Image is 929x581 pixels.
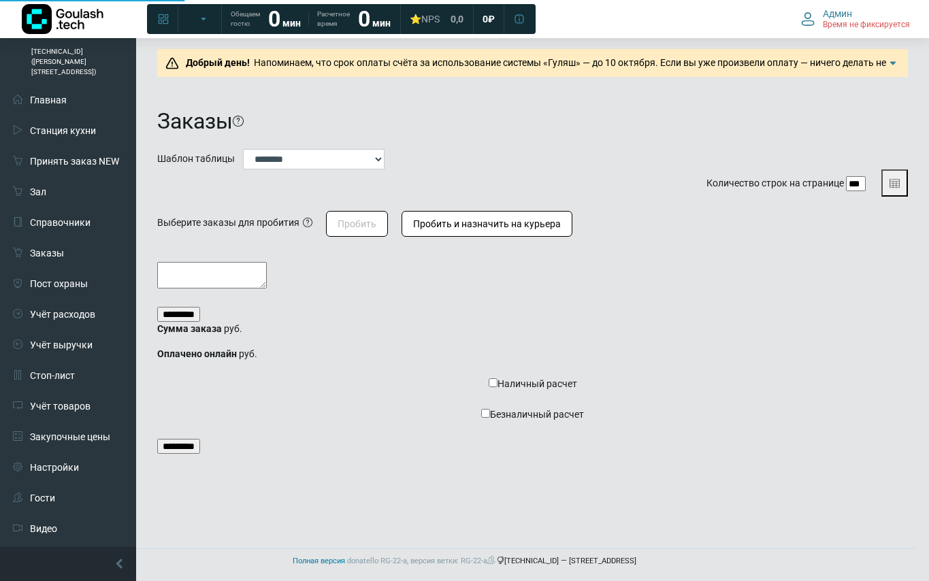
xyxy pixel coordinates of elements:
[347,557,497,565] span: donatello RG-22-a, версия ветки: RG-22-a
[488,13,495,25] span: ₽
[282,18,301,29] span: мин
[157,347,908,361] p: руб.
[474,7,503,31] a: 0 ₽
[157,323,222,334] strong: Сумма заказа
[483,13,488,25] span: 0
[157,348,237,359] strong: Оплачено онлайн
[14,548,915,574] footer: [TECHNICAL_ID] — [STREET_ADDRESS]
[293,557,345,565] a: Полная версия
[165,56,179,70] img: Предупреждение
[823,7,852,20] span: Админ
[223,7,399,31] a: Обещаем гостю 0 мин Расчетное время 0 мин
[157,322,908,336] p: руб.
[157,152,235,166] label: Шаблон таблицы
[326,211,388,237] button: Пробить
[410,13,440,25] div: ⭐
[706,176,844,190] label: Количество строк на странице
[489,378,498,387] input: Наличный расчет
[157,108,233,134] h1: Заказы
[231,10,260,29] span: Обещаем гостю
[402,7,472,31] a: ⭐NPS 0,0
[22,4,103,34] img: Логотип компании Goulash.tech
[157,403,908,427] label: Безналичный расчет
[451,13,463,25] span: 0,0
[823,20,910,31] span: Время не фиксируется
[481,409,490,418] input: Безналичный расчет
[793,5,918,33] button: Админ Время не фиксируется
[402,211,572,237] button: Пробить и назначить на курьера
[186,57,250,68] b: Добрый день!
[157,372,908,396] label: Наличный расчет
[886,56,900,70] img: Подробнее
[317,10,350,29] span: Расчетное время
[233,116,244,127] i: На этой странице можно найти заказ, используя различные фильтры. Все пункты заполнять необязатель...
[358,6,370,32] strong: 0
[421,14,440,24] span: NPS
[372,18,391,29] span: мин
[182,57,886,97] span: Напоминаем, что срок оплаты счёта за использование системы «Гуляш» — до 10 октября. Если вы уже п...
[303,218,312,227] i: Нужные заказы должны быть в статусе "готов" (если вы хотите пробить один заказ, то можно воспольз...
[268,6,280,32] strong: 0
[157,216,299,230] div: Выберите заказы для пробития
